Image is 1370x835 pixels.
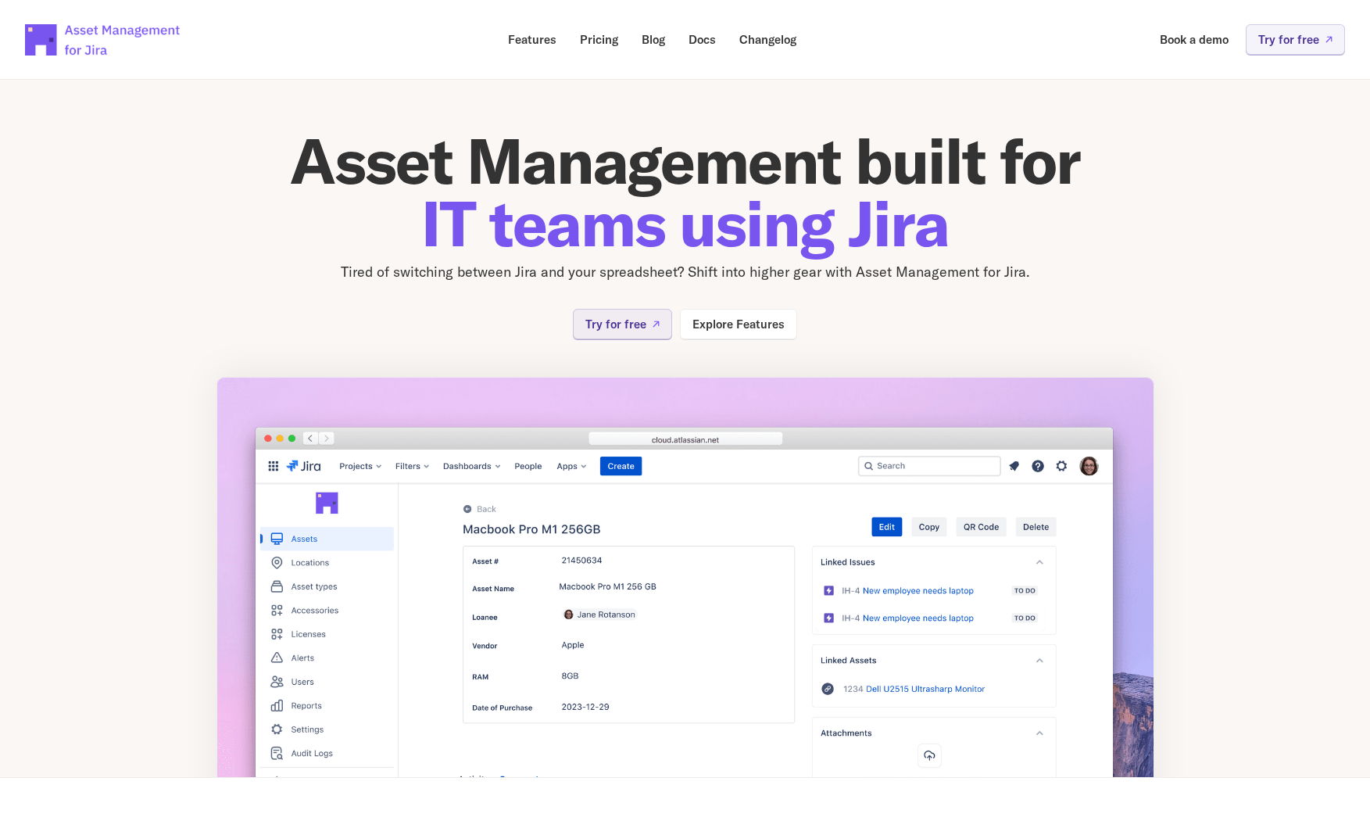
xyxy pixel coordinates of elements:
[573,309,672,339] a: Try for free
[569,24,629,55] a: Pricing
[1258,34,1319,45] p: Try for free
[216,130,1154,255] h1: Asset Management built for
[1149,24,1239,55] a: Book a demo
[631,24,676,55] a: Blog
[580,34,618,45] p: Pricing
[739,34,796,45] p: Changelog
[585,318,646,330] p: Try for free
[692,318,785,330] p: Explore Features
[216,261,1154,284] p: Tired of switching between Jira and your spreadsheet? Shift into higher gear with Asset Managemen...
[728,24,807,55] a: Changelog
[1160,34,1229,45] p: Book a demo
[421,184,949,263] span: IT teams using Jira
[497,24,567,55] a: Features
[642,34,665,45] p: Blog
[680,309,797,339] a: Explore Features
[678,24,727,55] a: Docs
[689,34,716,45] p: Docs
[1246,24,1345,55] a: Try for free
[508,34,556,45] p: Features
